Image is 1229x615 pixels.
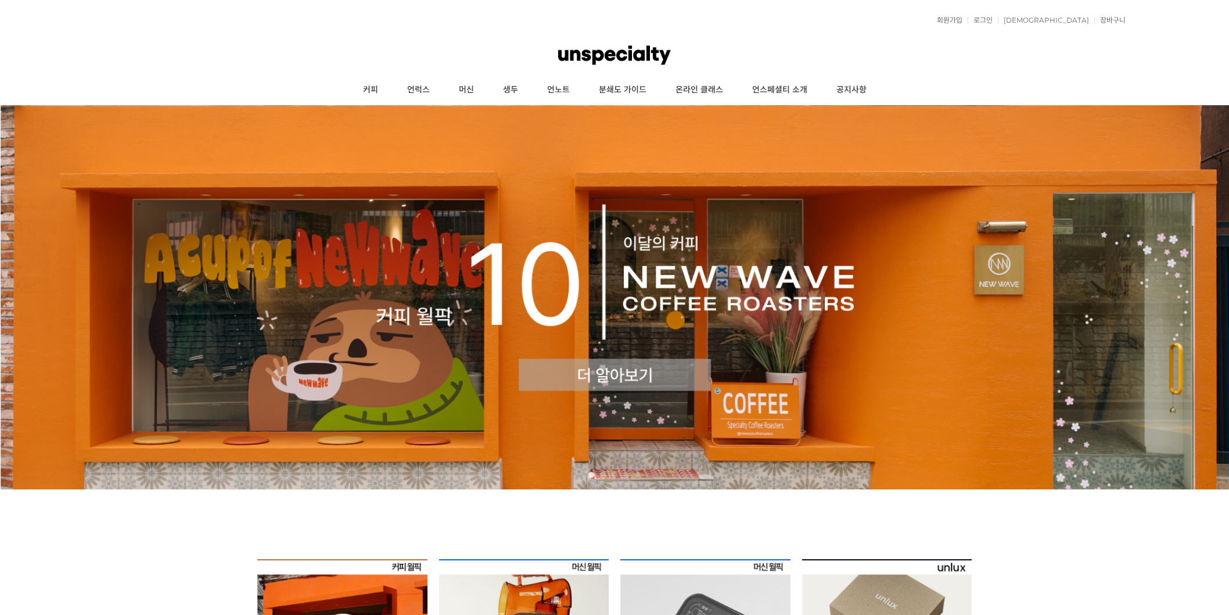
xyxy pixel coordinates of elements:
[1094,17,1126,24] a: 장바구니
[623,472,629,478] a: 4
[393,76,444,105] a: 언럭스
[600,472,606,478] a: 2
[584,76,661,105] a: 분쇄도 가이드
[533,76,584,105] a: 언노트
[444,76,488,105] a: 머신
[998,17,1089,24] a: [DEMOGRAPHIC_DATA]
[488,76,533,105] a: 생두
[635,472,641,478] a: 5
[931,17,962,24] a: 회원가입
[661,76,738,105] a: 온라인 클래스
[822,76,881,105] a: 공지사항
[348,76,393,105] a: 커피
[612,472,617,478] a: 3
[968,17,993,24] a: 로그인
[738,76,822,105] a: 언스페셜티 소개
[588,472,594,478] a: 1
[558,38,671,73] img: 언스페셜티 몰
